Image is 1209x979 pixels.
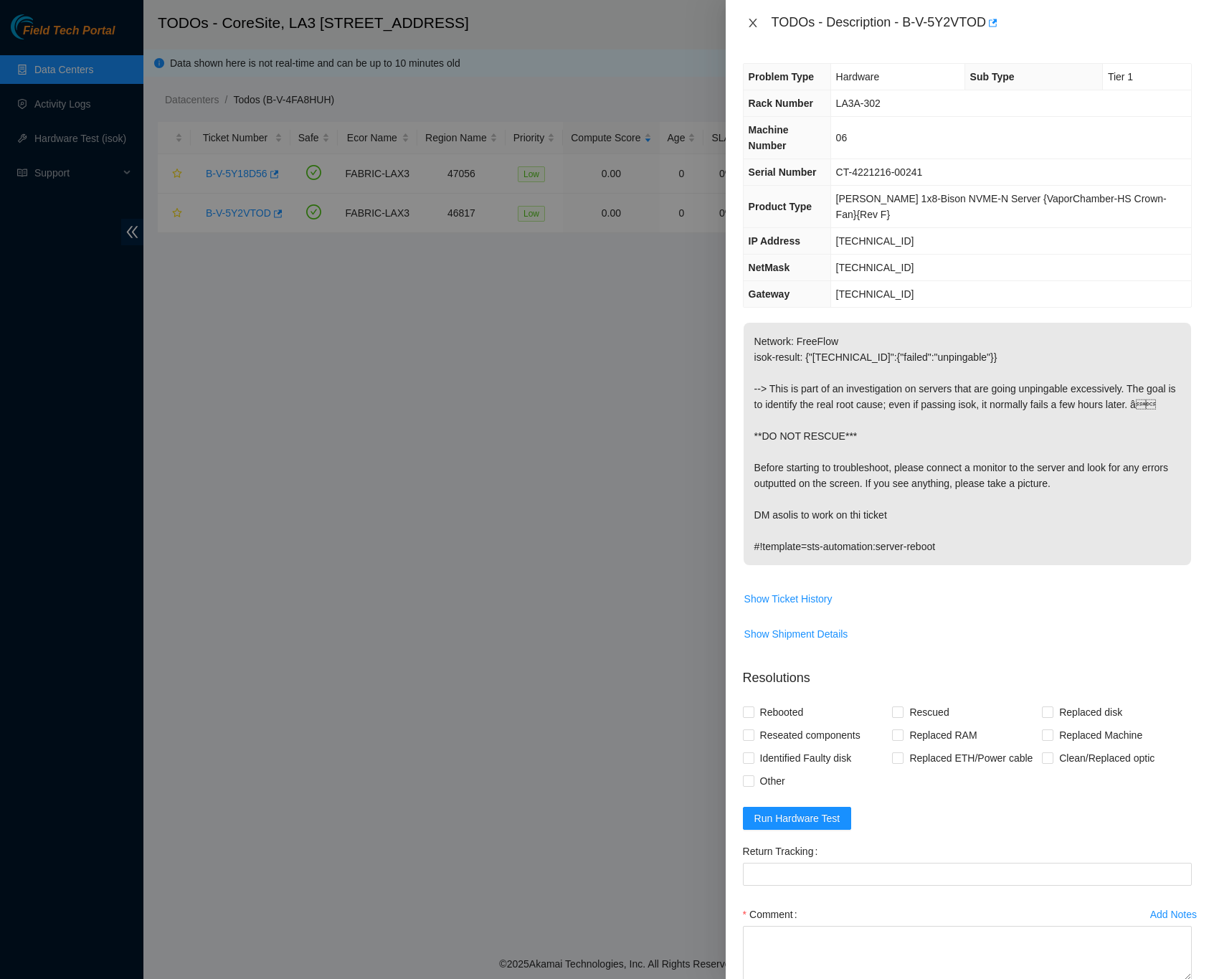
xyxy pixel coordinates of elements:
button: Show Ticket History [744,587,833,610]
span: LA3A-302 [836,98,881,109]
span: 06 [836,132,848,143]
span: [PERSON_NAME] 1x8-Bison NVME-N Server {VaporChamber-HS Crown-Fan}{Rev F} [836,193,1167,220]
span: Hardware [836,71,880,82]
span: NetMask [749,262,790,273]
label: Comment [743,903,803,926]
span: Clean/Replaced optic [1053,747,1160,770]
button: Show Shipment Details [744,623,849,645]
span: Replaced disk [1053,701,1128,724]
span: Product Type [749,201,812,212]
span: close [747,17,759,29]
button: Run Hardware Test [743,807,852,830]
span: Replaced RAM [904,724,982,747]
span: Tier 1 [1108,71,1133,82]
span: Machine Number [749,124,789,151]
span: Show Ticket History [744,591,833,607]
input: Return Tracking [743,863,1192,886]
span: Problem Type [749,71,815,82]
span: Replaced Machine [1053,724,1148,747]
span: Serial Number [749,166,817,178]
span: Gateway [749,288,790,300]
span: Rebooted [754,701,810,724]
span: [TECHNICAL_ID] [836,288,914,300]
span: Reseated components [754,724,866,747]
button: Close [743,16,763,30]
span: [TECHNICAL_ID] [836,262,914,273]
span: Sub Type [970,71,1015,82]
div: Add Notes [1150,909,1197,919]
span: Rack Number [749,98,813,109]
span: IP Address [749,235,800,247]
span: CT-4221216-00241 [836,166,923,178]
div: TODOs - Description - B-V-5Y2VTOD [772,11,1192,34]
label: Return Tracking [743,840,824,863]
span: Show Shipment Details [744,626,848,642]
span: Rescued [904,701,954,724]
p: Resolutions [743,657,1192,688]
span: Other [754,770,791,793]
p: Network: FreeFlow isok-result: {"[TECHNICAL_ID]":{"failed":"unpingable"}} --> This is part of an ... [744,323,1191,565]
span: [TECHNICAL_ID] [836,235,914,247]
span: Identified Faulty disk [754,747,858,770]
span: Run Hardware Test [754,810,840,826]
span: Replaced ETH/Power cable [904,747,1038,770]
button: Add Notes [1149,903,1198,926]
